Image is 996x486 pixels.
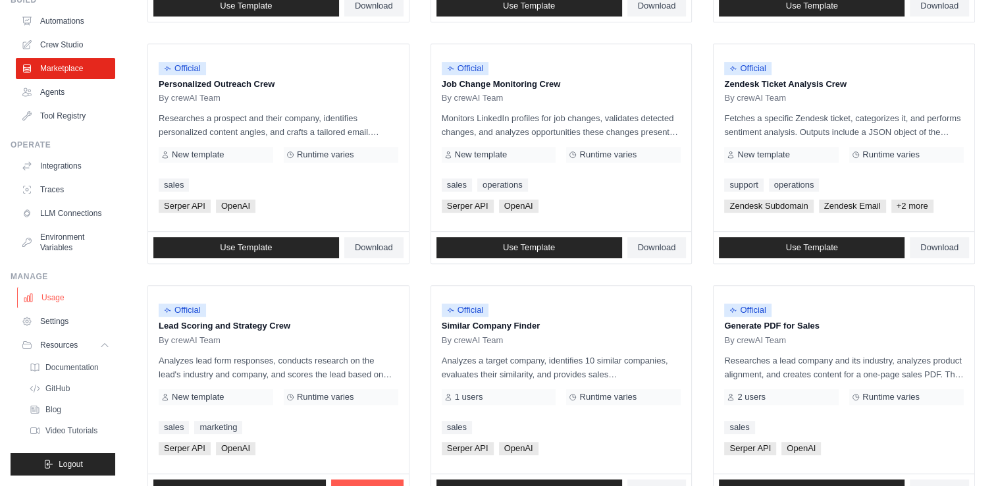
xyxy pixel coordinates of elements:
[737,149,789,160] span: New template
[159,354,398,381] p: Analyzes lead form responses, conducts research on the lead's industry and company, and scores th...
[216,200,255,213] span: OpenAI
[11,453,115,475] button: Logout
[638,1,676,11] span: Download
[16,311,115,332] a: Settings
[45,404,61,415] span: Blog
[769,178,820,192] a: operations
[442,62,489,75] span: Official
[216,442,255,455] span: OpenAI
[499,200,538,213] span: OpenAI
[724,304,772,317] span: Official
[724,421,754,434] a: sales
[503,1,555,11] span: Use Template
[819,200,886,213] span: Zendesk Email
[159,335,221,346] span: By crewAI Team
[891,200,933,213] span: +2 more
[24,421,115,440] a: Video Tutorials
[436,237,622,258] a: Use Template
[724,78,964,91] p: Zendesk Ticket Analysis Crew
[159,200,211,213] span: Serper API
[442,304,489,317] span: Official
[16,155,115,176] a: Integrations
[579,149,637,160] span: Runtime varies
[781,442,821,455] span: OpenAI
[910,237,969,258] a: Download
[786,1,838,11] span: Use Template
[16,34,115,55] a: Crew Studio
[16,179,115,200] a: Traces
[737,392,766,402] span: 2 users
[159,319,398,333] p: Lead Scoring and Strategy Crew
[442,111,681,139] p: Monitors LinkedIn profiles for job changes, validates detected changes, and analyzes opportunitie...
[638,242,676,253] span: Download
[159,421,189,434] a: sales
[194,421,242,434] a: marketing
[153,237,339,258] a: Use Template
[16,82,115,103] a: Agents
[220,242,272,253] span: Use Template
[11,140,115,150] div: Operate
[16,203,115,224] a: LLM Connections
[11,271,115,282] div: Manage
[719,237,904,258] a: Use Template
[40,340,78,350] span: Resources
[499,442,538,455] span: OpenAI
[159,111,398,139] p: Researches a prospect and their company, identifies personalized content angles, and crafts a tai...
[442,335,504,346] span: By crewAI Team
[24,400,115,419] a: Blog
[159,178,189,192] a: sales
[862,392,920,402] span: Runtime varies
[724,178,763,192] a: support
[724,442,776,455] span: Serper API
[45,425,97,436] span: Video Tutorials
[16,227,115,258] a: Environment Variables
[16,105,115,126] a: Tool Registry
[724,319,964,333] p: Generate PDF for Sales
[220,1,272,11] span: Use Template
[724,111,964,139] p: Fetches a specific Zendesk ticket, categorizes it, and performs sentiment analysis. Outputs inclu...
[24,358,115,377] a: Documentation
[862,149,920,160] span: Runtime varies
[724,354,964,381] p: Researches a lead company and its industry, analyzes product alignment, and creates content for a...
[159,78,398,91] p: Personalized Outreach Crew
[503,242,555,253] span: Use Template
[442,421,472,434] a: sales
[45,383,70,394] span: GitHub
[355,1,393,11] span: Download
[442,442,494,455] span: Serper API
[159,304,206,317] span: Official
[344,237,404,258] a: Download
[59,459,83,470] span: Logout
[579,392,637,402] span: Runtime varies
[355,242,393,253] span: Download
[442,200,494,213] span: Serper API
[442,78,681,91] p: Job Change Monitoring Crew
[724,93,786,103] span: By crewAI Team
[442,319,681,333] p: Similar Company Finder
[297,392,354,402] span: Runtime varies
[17,287,117,308] a: Usage
[455,392,483,402] span: 1 users
[297,149,354,160] span: Runtime varies
[159,62,206,75] span: Official
[172,392,224,402] span: New template
[786,242,838,253] span: Use Template
[627,237,687,258] a: Download
[172,149,224,160] span: New template
[724,335,786,346] span: By crewAI Team
[16,58,115,79] a: Marketplace
[724,200,813,213] span: Zendesk Subdomain
[920,1,958,11] span: Download
[45,362,99,373] span: Documentation
[442,354,681,381] p: Analyzes a target company, identifies 10 similar companies, evaluates their similarity, and provi...
[455,149,507,160] span: New template
[477,178,528,192] a: operations
[16,335,115,356] button: Resources
[159,93,221,103] span: By crewAI Team
[24,379,115,398] a: GitHub
[724,62,772,75] span: Official
[16,11,115,32] a: Automations
[442,178,472,192] a: sales
[442,93,504,103] span: By crewAI Team
[920,242,958,253] span: Download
